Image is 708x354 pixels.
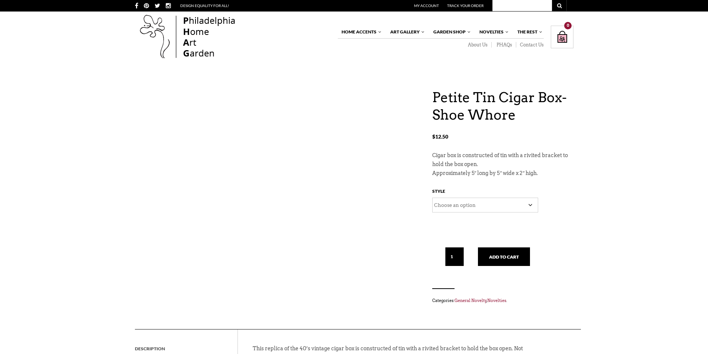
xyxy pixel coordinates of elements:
a: Track Your Order [447,3,484,8]
label: Style [432,187,445,198]
span: Categories: , . [432,296,573,305]
h1: Petite Tin Cigar Box- Shoe Whore [432,89,573,124]
a: Art Gallery [387,26,425,38]
a: Home Accents [338,26,382,38]
a: Novelties [487,298,506,303]
a: Novelties [476,26,509,38]
a: General Novelty [455,298,486,303]
a: Contact Us [516,42,544,48]
a: About Us [463,42,492,48]
button: Add to cart [478,247,530,266]
a: My Account [414,3,439,8]
bdi: 12.50 [432,133,448,140]
a: The Rest [514,26,543,38]
a: Garden Shop [430,26,471,38]
input: Qty [445,247,464,266]
a: PHAQs [492,42,516,48]
div: 0 [564,22,572,29]
p: Cigar box is constructed of tin with a rivited bracket to hold the box open. [432,151,573,169]
span: $ [432,133,435,140]
p: Approximately 5″ long by 5″ wide x 2″ high. [432,169,573,178]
